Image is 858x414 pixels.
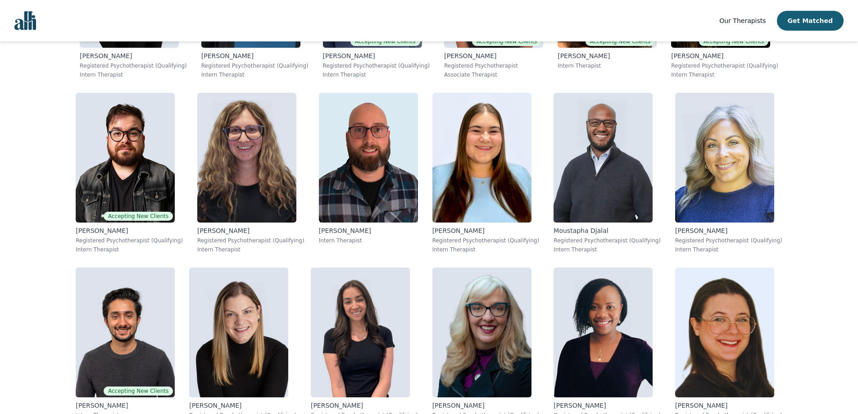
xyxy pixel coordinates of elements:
[671,62,778,69] p: Registered Psychotherapist (Qualifying)
[201,51,309,60] p: [PERSON_NAME]
[444,71,543,78] p: Associate Therapist
[14,11,36,30] img: alli logo
[76,268,175,397] img: Daniel_Mendes
[323,51,430,60] p: [PERSON_NAME]
[80,51,187,60] p: [PERSON_NAME]
[323,71,430,78] p: Intern Therapist
[76,93,175,223] img: Freddie_Giovane
[104,212,173,221] span: Accepting New Clients
[444,62,543,69] p: Registered Psychotherapist
[675,401,782,410] p: [PERSON_NAME]
[558,62,657,69] p: Intern Therapist
[319,237,418,244] p: Intern Therapist
[311,401,418,410] p: [PERSON_NAME]
[472,37,541,46] span: Accepting New Clients
[558,51,657,60] p: [PERSON_NAME]
[671,71,778,78] p: Intern Therapist
[312,86,425,260] a: Benjamin_Bedecki[PERSON_NAME]Intern Therapist
[546,86,668,260] a: Moustapha_DjalalMoustapha DjalalRegistered Psychotherapist (Qualifying)Intern Therapist
[554,237,661,244] p: Registered Psychotherapist (Qualifying)
[554,246,661,253] p: Intern Therapist
[432,237,540,244] p: Registered Psychotherapist (Qualifying)
[197,226,304,235] p: [PERSON_NAME]
[319,93,418,223] img: Benjamin_Bedecki
[671,51,778,60] p: [PERSON_NAME]
[80,71,187,78] p: Intern Therapist
[189,268,288,397] img: Kate_Gibson
[80,62,187,69] p: Registered Psychotherapist (Qualifying)
[432,93,531,223] img: Jasmin_Gicante
[554,93,653,223] img: Moustapha_Djalal
[197,237,304,244] p: Registered Psychotherapist (Qualifying)
[432,226,540,235] p: [PERSON_NAME]
[76,226,183,235] p: [PERSON_NAME]
[777,11,844,31] button: Get Matched
[675,246,782,253] p: Intern Therapist
[675,268,774,397] img: Sarah_Wild
[432,401,540,410] p: [PERSON_NAME]
[675,93,774,223] img: Melissa_Klassen
[425,86,547,260] a: Jasmin_Gicante[PERSON_NAME]Registered Psychotherapist (Qualifying)Intern Therapist
[104,387,173,396] span: Accepting New Clients
[444,51,543,60] p: [PERSON_NAME]
[189,401,296,410] p: [PERSON_NAME]
[190,86,312,260] a: Ariela_Mager[PERSON_NAME]Registered Psychotherapist (Qualifying)Intern Therapist
[554,268,653,397] img: Adefunke E._Adebowale
[350,37,420,46] span: Accepting New Clients
[201,71,309,78] p: Intern Therapist
[311,268,410,397] img: Tamara_Orlando
[323,62,430,69] p: Registered Psychotherapist (Qualifying)
[554,226,661,235] p: Moustapha Djalal
[201,62,309,69] p: Registered Psychotherapist (Qualifying)
[68,86,190,260] a: Freddie_GiovaneAccepting New Clients[PERSON_NAME]Registered Psychotherapist (Qualifying)Intern Th...
[719,15,766,26] a: Our Therapists
[668,86,790,260] a: Melissa_Klassen[PERSON_NAME]Registered Psychotherapist (Qualifying)Intern Therapist
[76,246,183,253] p: Intern Therapist
[197,246,304,253] p: Intern Therapist
[675,226,782,235] p: [PERSON_NAME]
[675,237,782,244] p: Registered Psychotherapist (Qualifying)
[197,93,296,223] img: Ariela_Mager
[76,401,175,410] p: [PERSON_NAME]
[719,17,766,24] span: Our Therapists
[554,401,661,410] p: [PERSON_NAME]
[699,37,768,46] span: Accepting New Clients
[586,37,655,46] span: Accepting New Clients
[319,226,418,235] p: [PERSON_NAME]
[432,268,531,397] img: Melanie_Bennett
[432,246,540,253] p: Intern Therapist
[76,237,183,244] p: Registered Psychotherapist (Qualifying)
